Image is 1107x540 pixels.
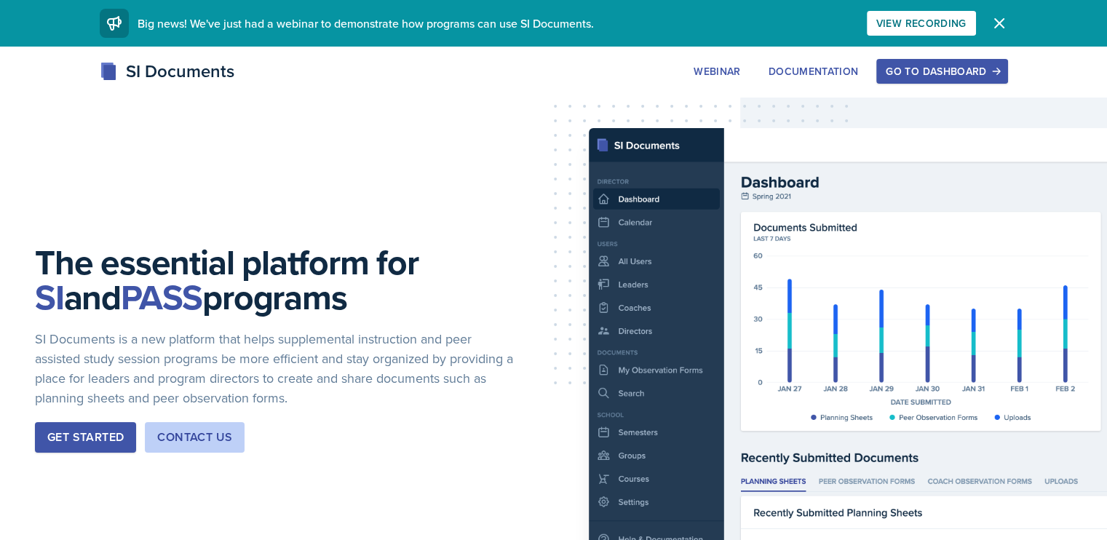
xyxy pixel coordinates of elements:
[886,65,998,77] div: Go to Dashboard
[100,58,234,84] div: SI Documents
[138,15,594,31] span: Big news! We've just had a webinar to demonstrate how programs can use SI Documents.
[876,17,967,29] div: View Recording
[157,429,232,446] div: Contact Us
[867,11,976,36] button: View Recording
[35,422,136,453] button: Get Started
[145,422,245,453] button: Contact Us
[684,59,750,84] button: Webinar
[694,65,740,77] div: Webinar
[876,59,1007,84] button: Go to Dashboard
[759,59,868,84] button: Documentation
[769,65,859,77] div: Documentation
[47,429,124,446] div: Get Started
